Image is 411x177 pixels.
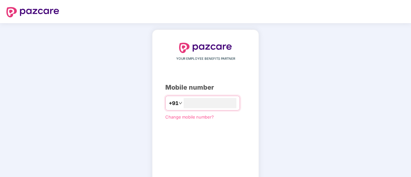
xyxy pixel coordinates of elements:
[6,7,59,17] img: logo
[178,101,182,105] span: down
[165,83,246,93] div: Mobile number
[169,99,178,107] span: +91
[165,114,214,119] a: Change mobile number?
[179,43,232,53] img: logo
[176,56,235,61] span: YOUR EMPLOYEE BENEFITS PARTNER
